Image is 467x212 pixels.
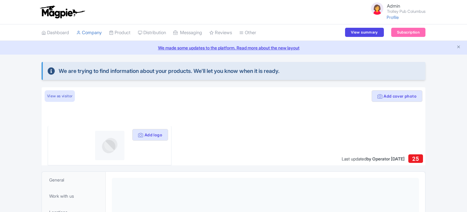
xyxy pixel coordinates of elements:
div: Last updated [342,156,405,162]
a: Admin Trolley Pub Columbus [366,1,425,16]
a: Reviews [209,24,232,41]
a: Messaging [173,24,202,41]
span: General [49,177,64,183]
small: Trolley Pub Columbus [387,9,425,13]
a: General [43,173,104,187]
span: 25 [412,156,419,162]
img: profile-logo-d1a8e230fb1b8f12adc913e4f4d7365c.png [95,131,124,160]
span: by Operator [DATE] [366,156,405,161]
a: View as visitor [45,90,75,102]
button: Close announcement [456,44,461,51]
a: Product [109,24,131,41]
img: logo-ab69f6fb50320c5b225c76a69d11143b.png [39,5,86,19]
span: Work with us [49,193,74,199]
img: avatar_key_member-9c1dde93af8b07d7383eb8b5fb890c87.png [370,1,384,16]
a: Dashboard [42,24,69,41]
button: Add logo [132,129,168,141]
a: Company [76,24,102,41]
a: Work with us [43,189,104,203]
span: We are trying to find information about your products. We'll let you know when it is ready. [59,67,280,75]
a: We made some updates to the platform. Read more about the new layout [4,45,463,51]
a: Distribution [138,24,166,41]
a: Profile [387,15,399,20]
a: Other [239,24,256,41]
a: View summary [345,28,384,37]
span: Admin [387,3,400,9]
a: Subscription [391,28,425,37]
button: Add cover photo [372,90,422,102]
